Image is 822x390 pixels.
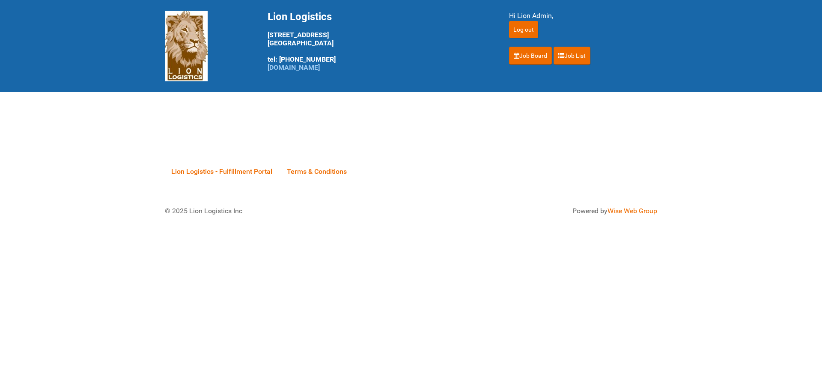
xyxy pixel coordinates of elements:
a: Job List [554,47,590,65]
div: Hi Lion Admin, [509,11,657,21]
div: Powered by [422,206,657,216]
a: Terms & Conditions [280,158,353,185]
a: Job Board [509,47,552,65]
a: [DOMAIN_NAME] [268,63,320,71]
div: [STREET_ADDRESS] [GEOGRAPHIC_DATA] tel: [PHONE_NUMBER] [268,11,488,71]
img: Lion Logistics [165,11,208,81]
div: © 2025 Lion Logistics Inc [158,199,407,223]
span: Terms & Conditions [287,167,347,176]
input: Log out [509,21,538,38]
a: Lion Logistics [165,42,208,50]
span: Lion Logistics [268,11,332,23]
a: Lion Logistics - Fulfillment Portal [165,158,279,185]
a: Wise Web Group [608,207,657,215]
span: Lion Logistics - Fulfillment Portal [171,167,272,176]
